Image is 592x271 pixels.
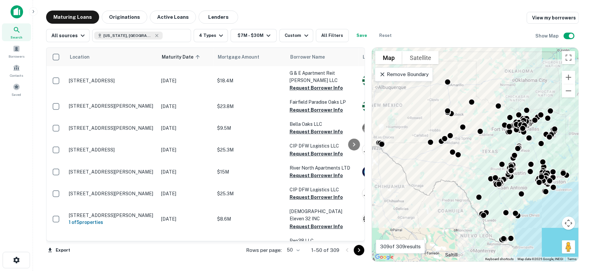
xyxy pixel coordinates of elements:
[362,188,461,200] div: Bank Of Hope
[362,166,374,177] img: picture
[217,215,283,223] p: $8.6M
[290,98,355,106] p: Fairfield Paradise Oaks LP
[290,106,343,114] button: Request Borrower Info
[69,147,155,153] p: [STREET_ADDRESS]
[527,12,579,24] a: View my borrowers
[562,84,575,97] button: Zoom out
[559,218,592,250] iframe: Chat Widget
[217,146,283,153] p: $25.3M
[290,53,325,61] span: Borrower Name
[374,253,395,261] img: Google
[69,125,155,131] p: [STREET_ADDRESS][PERSON_NAME]
[567,257,577,261] a: Terms (opens in new tab)
[379,70,428,78] p: Remove Boundary
[217,168,283,176] p: $15M
[290,193,343,201] button: Request Borrower Info
[290,69,355,84] p: G & E Apartment Reit [PERSON_NAME] LLC
[290,208,355,222] p: [DEMOGRAPHIC_DATA] Eleven 32 INC
[51,32,87,40] div: All sources
[69,191,155,197] p: [STREET_ADDRESS][PERSON_NAME]
[316,29,349,42] button: All Filters
[485,257,514,261] button: Keyboard shortcuts
[217,103,283,110] p: $23.8M
[362,188,374,199] img: picture
[46,29,90,42] button: All sources
[12,92,21,97] span: Saved
[290,84,343,92] button: Request Borrower Info
[362,213,374,225] img: picture
[103,33,153,39] span: [US_STATE], [GEOGRAPHIC_DATA]
[46,11,99,24] button: Maturing Loans
[161,241,211,248] p: [DATE]
[290,121,355,128] p: Bella Oaks LLC
[194,29,228,42] button: 4 Types
[162,53,202,61] span: Maturity Date
[69,78,155,84] p: [STREET_ADDRESS]
[362,213,461,225] div: Frost
[562,71,575,84] button: Zoom in
[279,29,313,42] button: Custom
[214,48,286,66] th: Mortgage Amount
[70,53,90,61] span: Location
[290,164,355,172] p: River North Apartments LTD
[354,245,364,256] button: Go to next page
[311,246,339,254] p: 1–50 of 309
[362,101,374,112] img: picture
[562,51,575,64] button: Toggle fullscreen view
[69,212,155,218] p: [STREET_ADDRESS][PERSON_NAME]
[231,29,277,42] button: $7M - $30M
[362,144,374,155] img: picture
[535,32,560,40] h6: Show Map
[246,246,282,254] p: Rows per page:
[362,75,461,87] div: Cbre Capital Advisors, INC
[9,54,24,59] span: Borrowers
[290,237,355,244] p: Pep38 LLC
[161,168,211,176] p: [DATE]
[10,73,23,78] span: Contacts
[218,53,268,61] span: Mortgage Amount
[217,241,283,248] p: $20.3M
[362,239,461,251] div: DLP Funding
[362,122,461,134] div: Mercury Capital Markets
[199,11,238,24] button: Lenders
[286,48,359,66] th: Borrower Name
[69,103,155,109] p: [STREET_ADDRESS][PERSON_NAME]
[150,11,196,24] button: Active Loans
[161,146,211,153] p: [DATE]
[161,190,211,197] p: [DATE]
[69,169,155,175] p: [STREET_ADDRESS][PERSON_NAME]
[2,42,31,60] a: Borrowers
[362,166,461,178] div: Allstate
[284,245,301,255] div: 50
[285,32,310,40] div: Custom
[352,29,373,42] button: Save your search to get updates of matches that match your search criteria.
[518,257,563,261] span: Map data ©2025 Google, INEGI
[290,128,343,136] button: Request Borrower Info
[362,75,374,86] img: picture
[374,253,395,261] a: Open this area in Google Maps (opens a new window)
[161,124,211,132] p: [DATE]
[290,186,355,193] p: CIP DFW Logistics LLC
[380,243,421,251] p: 309 of 309 results
[102,11,147,24] button: Originations
[375,29,396,42] button: Reset
[562,217,575,230] button: Map camera controls
[158,48,214,66] th: Maturity Date
[217,77,283,84] p: $18.4M
[2,62,31,79] a: Contacts
[2,81,31,98] a: Saved
[362,122,374,134] img: picture
[402,51,439,64] button: Show satellite imagery
[161,77,211,84] p: [DATE]
[375,51,402,64] button: Show street map
[2,23,31,41] a: Search
[372,48,578,261] div: 0 0
[161,215,211,223] p: [DATE]
[46,245,72,255] button: Export
[363,53,379,61] span: Lender
[217,124,283,132] p: $9.5M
